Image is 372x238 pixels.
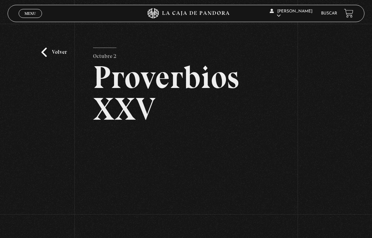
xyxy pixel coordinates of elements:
span: [PERSON_NAME] [270,9,312,18]
a: Volver [41,48,67,57]
h2: Proverbios XXV [93,61,279,125]
a: View your shopping cart [344,9,353,18]
span: Menu [24,11,36,16]
span: Cerrar [22,17,39,22]
p: Octubre 2 [93,48,116,61]
a: Buscar [321,11,337,16]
